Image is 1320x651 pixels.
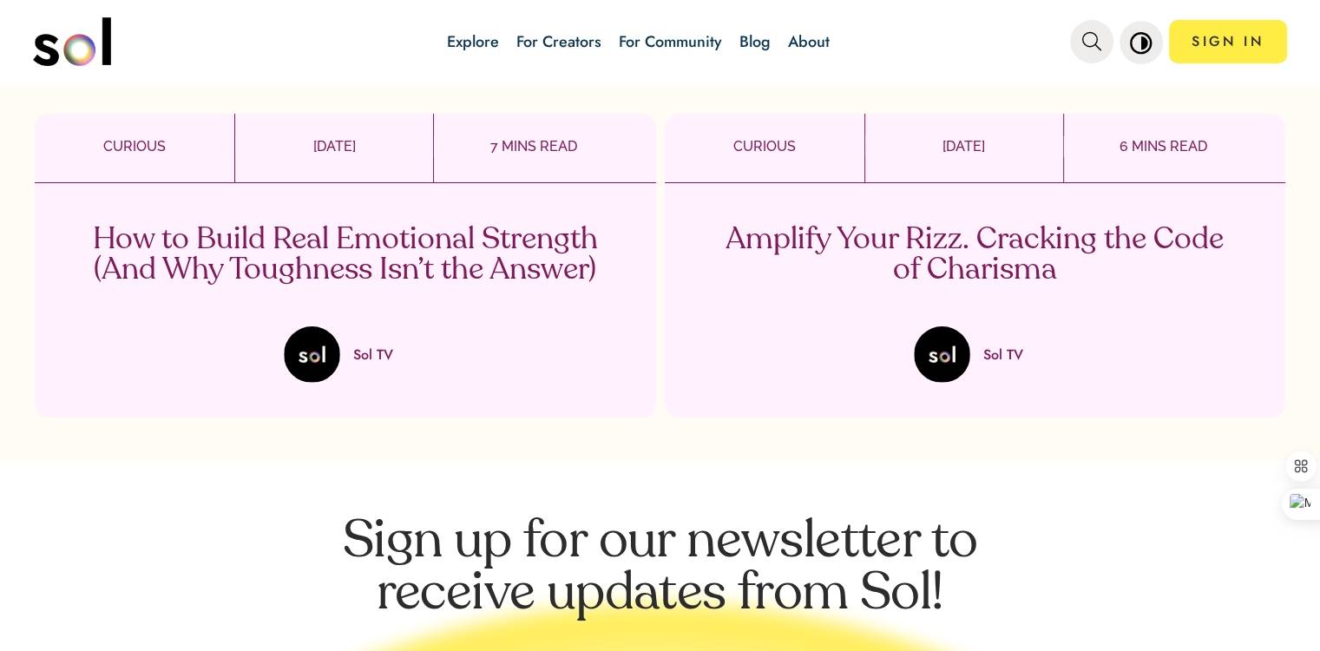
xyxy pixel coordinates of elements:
img: logo [33,17,111,66]
p: [DATE] [865,136,1063,157]
nav: main navigation [33,11,1287,72]
a: For Community [619,30,722,53]
p: Sol TV [983,345,1023,365]
p: How to Build Real Emotional Strength (And Why Toughness Isn’t the Answer) [89,225,601,286]
a: SIGN IN [1169,20,1287,63]
p: Amplify Your Rizz. Cracking the Code of Charisma [719,225,1231,286]
a: Blog [739,30,771,53]
a: For Creators [516,30,601,53]
p: Sol TV [353,345,393,365]
p: 7 MINS READ [434,136,634,157]
p: [DATE] [235,136,433,157]
a: About [788,30,830,53]
p: 6 MINS READ [1064,136,1264,157]
p: CURIOUS [35,136,234,157]
a: Explore [447,30,499,53]
p: CURIOUS [665,136,864,157]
